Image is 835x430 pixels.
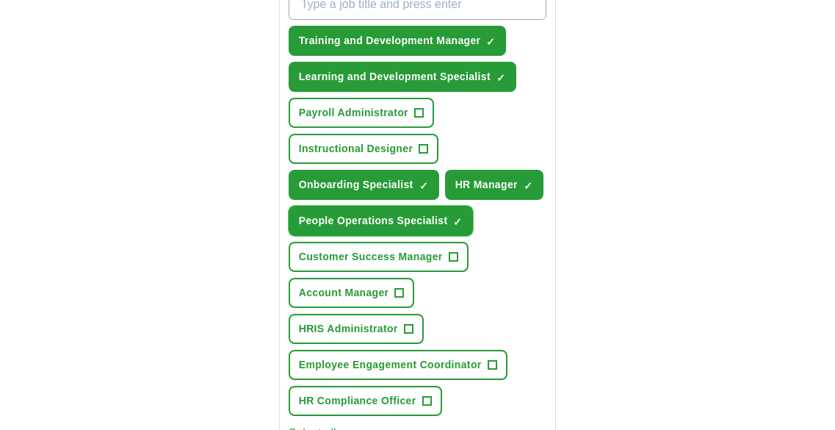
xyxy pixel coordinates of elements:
[299,285,389,301] span: Account Manager
[299,69,491,85] span: Learning and Development Specialist
[419,180,428,192] span: ✓
[289,62,516,92] button: Learning and Development Specialist✓
[289,134,439,164] button: Instructional Designer
[289,26,507,56] button: Training and Development Manager✓
[289,98,434,128] button: Payroll Administrator
[455,177,518,193] span: HR Manager
[289,170,439,200] button: Onboarding Specialist✓
[299,357,482,373] span: Employee Engagement Coordinator
[299,249,443,265] span: Customer Success Manager
[299,177,413,193] span: Onboarding Specialist
[289,314,424,344] button: HRIS Administrator
[289,206,474,236] button: People Operations Specialist✓
[496,72,505,84] span: ✓
[524,180,532,192] span: ✓
[445,170,543,200] button: HR Manager✓
[289,278,415,308] button: Account Manager
[289,350,507,380] button: Employee Engagement Coordinator
[299,393,416,409] span: HR Compliance Officer
[299,321,398,337] span: HRIS Administrator
[289,386,442,416] button: HR Compliance Officer
[486,36,495,48] span: ✓
[453,216,462,228] span: ✓
[289,242,469,272] button: Customer Success Manager
[299,33,481,49] span: Training and Development Manager
[299,141,413,157] span: Instructional Designer
[299,213,448,229] span: People Operations Specialist
[299,105,408,121] span: Payroll Administrator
